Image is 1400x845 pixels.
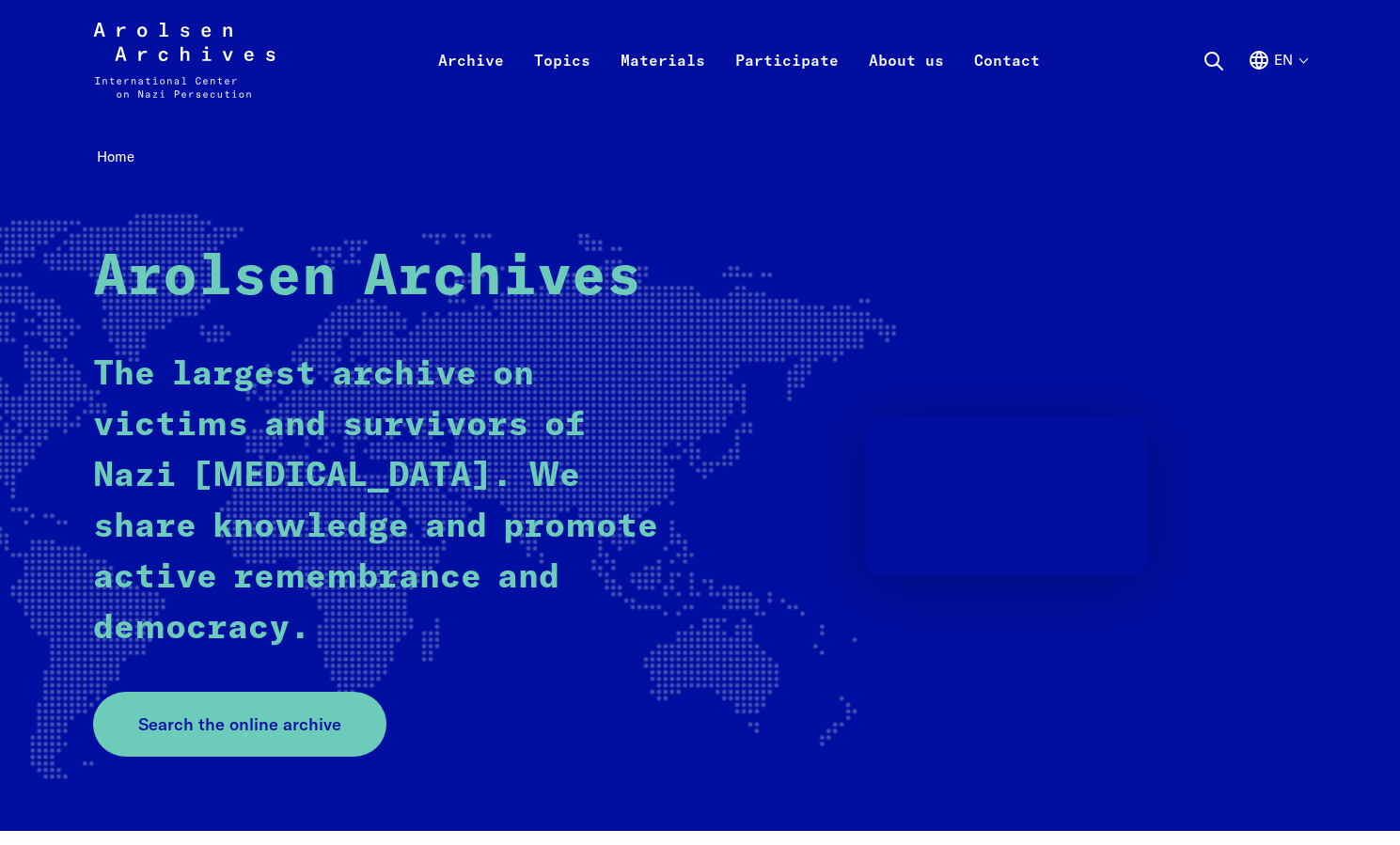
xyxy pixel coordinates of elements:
a: Materials [606,45,720,120]
a: Topics [519,45,606,120]
a: Participate [720,45,854,120]
nav: Primary [423,23,1055,98]
a: About us [854,45,959,120]
a: Search the online archive [93,692,386,757]
strong: Arolsen Archives [93,250,641,306]
span: Search the online archive [138,712,341,737]
button: English, language selection [1248,49,1307,117]
a: Contact [959,45,1055,120]
p: The largest archive on victims and survivors of Nazi [MEDICAL_DATA]. We share knowledge and promo... [93,350,668,654]
a: Archive [423,45,519,120]
nav: Breadcrumb [93,143,1307,172]
span: Home [97,148,134,165]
